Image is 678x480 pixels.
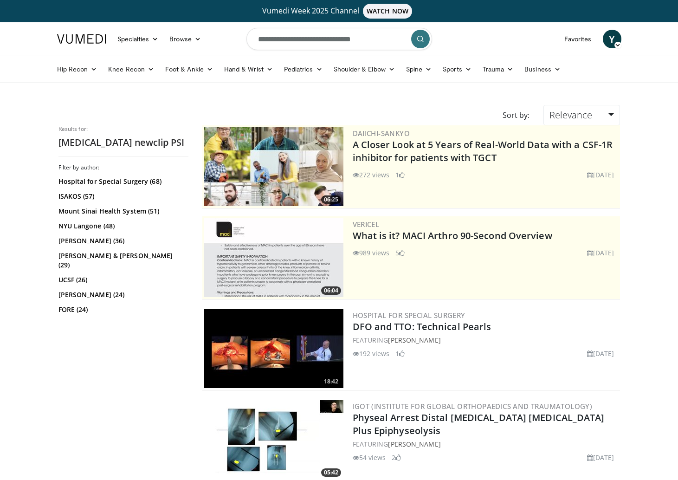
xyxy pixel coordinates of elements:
[363,4,412,19] span: WATCH NOW
[587,248,614,258] li: [DATE]
[204,218,343,297] img: aa6cc8ed-3dbf-4b6a-8d82-4a06f68b6688.300x170_q85_crop-smart_upscale.jpg
[477,60,519,78] a: Trauma
[58,4,620,19] a: Vumedi Week 2025 ChannelWATCH NOW
[58,236,186,246] a: [PERSON_NAME] (36)
[204,400,343,479] a: 05:42
[204,218,343,297] a: 06:04
[321,195,341,204] span: 06:25
[519,60,566,78] a: Business
[353,320,491,333] a: DFO and TTO: Technical Pearls
[437,60,477,78] a: Sports
[395,248,405,258] li: 5
[603,30,621,48] a: Y
[549,109,592,121] span: Relevance
[388,440,440,448] a: [PERSON_NAME]
[353,220,380,229] a: Vericel
[587,170,614,180] li: [DATE]
[58,251,186,270] a: [PERSON_NAME] & [PERSON_NAME] (29)
[395,170,405,180] li: 1
[496,105,536,125] div: Sort by:
[328,60,400,78] a: Shoulder & Elbow
[321,377,341,386] span: 18:42
[103,60,160,78] a: Knee Recon
[353,411,605,437] a: Physeal Arrest Distal [MEDICAL_DATA] [MEDICAL_DATA] Plus Epiphyseolysis
[58,290,186,299] a: [PERSON_NAME] (24)
[204,127,343,206] a: 06:25
[353,248,390,258] li: 989 views
[58,305,186,314] a: FORE (24)
[204,127,343,206] img: 93c22cae-14d1-47f0-9e4a-a244e824b022.png.300x170_q85_crop-smart_upscale.jpg
[52,60,103,78] a: Hip Recon
[353,311,465,320] a: Hospital for Special Surgery
[58,275,186,285] a: UCSF (26)
[353,138,613,164] a: A Closer Look at 5 Years of Real-World Data with a CSF-1R inhibitor for patients with TGCT
[58,221,186,231] a: NYU Langone (48)
[160,60,219,78] a: Foot & Ankle
[353,402,593,411] a: IGOT (Institute for Global Orthopaedics and Traumatology)
[112,30,164,48] a: Specialties
[587,453,614,462] li: [DATE]
[204,400,343,479] img: 669613f4-cb48-4897-9182-144c0e6473a3.300x170_q85_crop-smart_upscale.jpg
[353,349,390,358] li: 192 views
[395,349,405,358] li: 1
[204,309,343,388] a: 18:42
[58,136,188,149] h2: [MEDICAL_DATA] newclip PSI
[353,439,618,449] div: FEATURING
[559,30,597,48] a: Favorites
[58,125,188,133] p: Results for:
[58,192,186,201] a: ISAKOS (57)
[219,60,278,78] a: Hand & Wrist
[57,34,106,44] img: VuMedi Logo
[246,28,432,50] input: Search topics, interventions
[353,335,618,345] div: FEATURING
[58,207,186,216] a: Mount Sinai Health System (51)
[321,468,341,477] span: 05:42
[353,170,390,180] li: 272 views
[388,336,440,344] a: [PERSON_NAME]
[58,164,188,171] h3: Filter by author:
[543,105,620,125] a: Relevance
[353,453,386,462] li: 54 views
[278,60,328,78] a: Pediatrics
[164,30,207,48] a: Browse
[392,453,401,462] li: 2
[587,349,614,358] li: [DATE]
[204,309,343,388] img: 52ef959d-42dc-48d6-be12-60ae4af42a08.300x170_q85_crop-smart_upscale.jpg
[58,177,186,186] a: Hospital for Special Surgery (68)
[321,286,341,295] span: 06:04
[353,129,410,138] a: Daiichi-Sankyo
[353,229,552,242] a: What is it? MACI Arthro 90-Second Overview
[400,60,437,78] a: Spine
